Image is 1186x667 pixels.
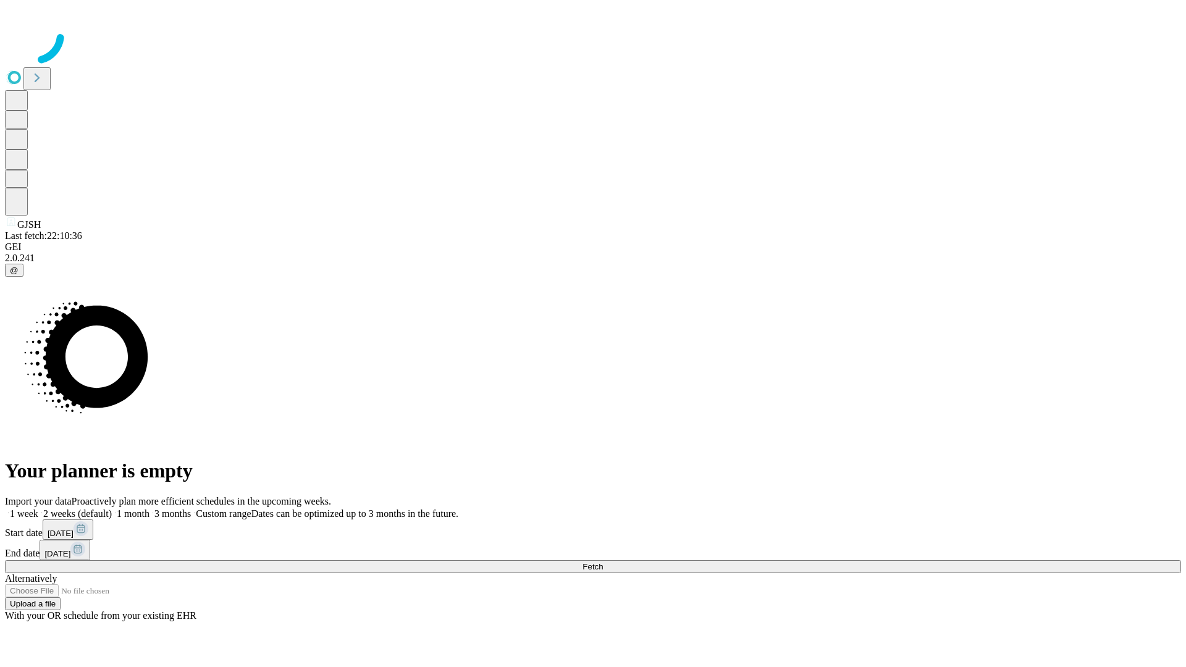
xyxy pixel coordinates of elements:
[10,266,19,275] span: @
[5,597,61,610] button: Upload a file
[5,560,1181,573] button: Fetch
[196,508,251,519] span: Custom range
[72,496,331,506] span: Proactively plan more efficient schedules in the upcoming weeks.
[10,508,38,519] span: 1 week
[17,219,41,230] span: GJSH
[5,459,1181,482] h1: Your planner is empty
[5,241,1181,253] div: GEI
[40,540,90,560] button: [DATE]
[582,562,603,571] span: Fetch
[5,540,1181,560] div: End date
[251,508,458,519] span: Dates can be optimized up to 3 months in the future.
[5,230,82,241] span: Last fetch: 22:10:36
[43,519,93,540] button: [DATE]
[44,549,70,558] span: [DATE]
[154,508,191,519] span: 3 months
[5,253,1181,264] div: 2.0.241
[5,519,1181,540] div: Start date
[43,508,112,519] span: 2 weeks (default)
[5,610,196,621] span: With your OR schedule from your existing EHR
[5,496,72,506] span: Import your data
[117,508,149,519] span: 1 month
[48,529,74,538] span: [DATE]
[5,573,57,584] span: Alternatively
[5,264,23,277] button: @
